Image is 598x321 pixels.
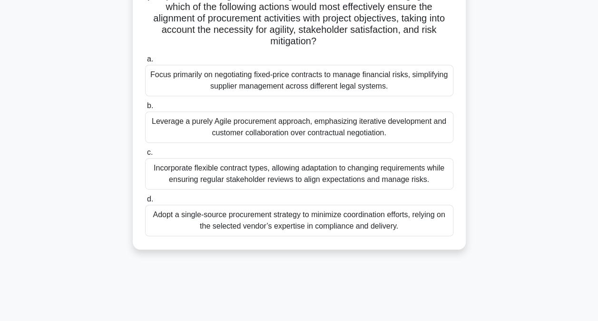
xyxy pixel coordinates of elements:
[147,148,153,156] span: c.
[145,65,453,96] div: Focus primarily on negotiating fixed-price contracts to manage financial risks, simplifying suppl...
[147,101,153,110] span: b.
[147,55,153,63] span: a.
[145,111,453,143] div: Leverage a purely Agile procurement approach, emphasizing iterative development and customer coll...
[147,195,153,203] span: d.
[145,158,453,190] div: Incorporate flexible contract types, allowing adaptation to changing requirements while ensuring ...
[145,205,453,236] div: Adopt a single-source procurement strategy to minimize coordination efforts, relying on the selec...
